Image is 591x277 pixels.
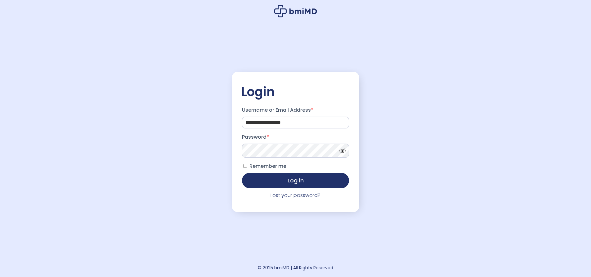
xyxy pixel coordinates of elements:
[249,163,286,170] span: Remember me
[271,192,320,199] a: Lost your password?
[242,105,349,115] label: Username or Email Address
[242,132,349,142] label: Password
[243,164,247,168] input: Remember me
[258,263,333,272] div: © 2025 bmiMD | All Rights Reserved
[241,84,350,100] h2: Login
[242,173,349,188] button: Log in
